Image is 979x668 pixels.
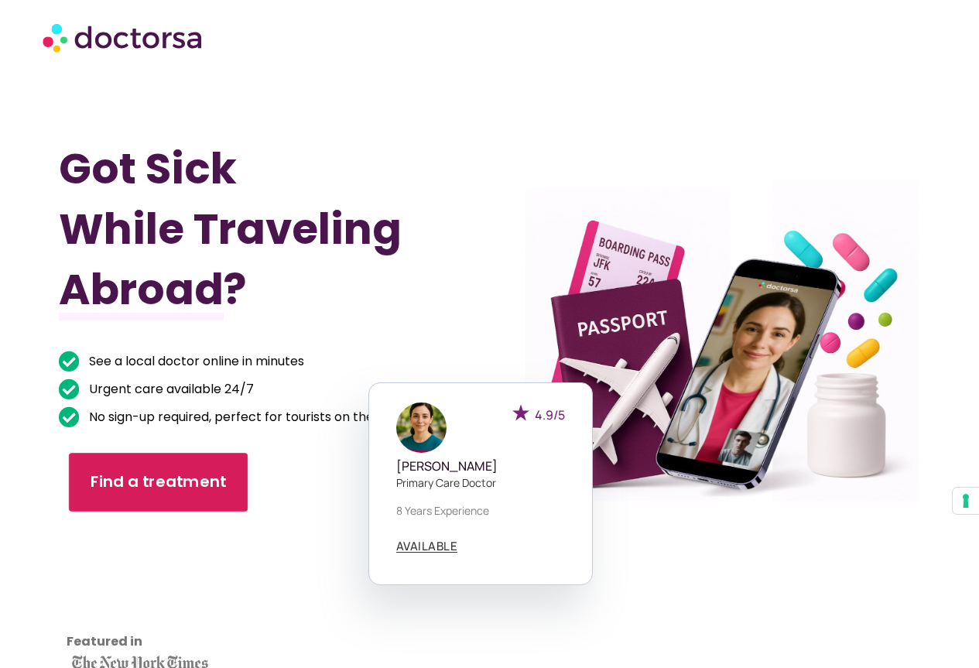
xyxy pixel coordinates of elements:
span: Urgent care available 24/7 [85,379,254,400]
button: Your consent preferences for tracking technologies [953,488,979,514]
p: Primary care doctor [396,474,565,491]
h5: [PERSON_NAME] [396,459,565,474]
span: No sign-up required, perfect for tourists on the go [85,406,392,428]
span: AVAILABLE [396,540,458,552]
p: 8 years experience [396,502,565,519]
span: Find a treatment [91,471,227,493]
strong: Featured in [67,632,142,650]
h1: Got Sick While Traveling Abroad? [59,139,425,320]
a: Find a treatment [69,453,248,512]
iframe: Customer reviews powered by Trustpilot [67,538,206,654]
a: AVAILABLE [396,540,458,553]
span: See a local doctor online in minutes [85,351,304,372]
span: 4.9/5 [535,406,565,423]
